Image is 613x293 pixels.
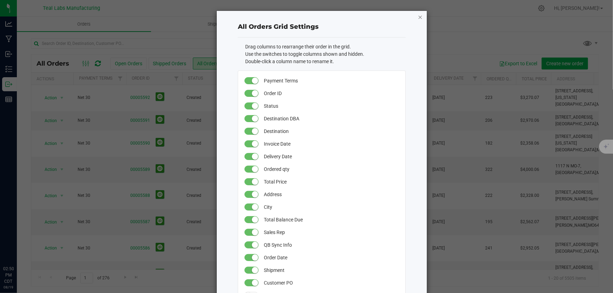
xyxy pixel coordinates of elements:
li: Use the switches to toggle columns shown and hidden. [246,51,406,58]
span: Sales Rep [264,226,398,239]
span: Payment Terms [264,74,398,87]
span: Destination [264,125,398,138]
span: Address [264,188,398,201]
span: Delivery Date [264,150,398,163]
div: All Orders Grid Settings [238,22,406,32]
li: Double-click a column name to rename it. [246,58,406,65]
span: Total Price [264,175,398,188]
span: Total Balance Due [264,213,398,226]
span: Status [264,100,398,112]
span: City [264,201,398,213]
span: Order ID [264,87,398,100]
span: Order Date [264,251,398,264]
span: Shipment [264,264,398,277]
span: Ordered qty [264,163,398,175]
li: Drag columns to rearrange their order in the grid. [246,43,406,51]
span: Destination DBA [264,112,398,125]
span: Customer PO [264,277,398,289]
span: Invoice Date [264,138,398,150]
span: QB Sync Info [264,239,398,251]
